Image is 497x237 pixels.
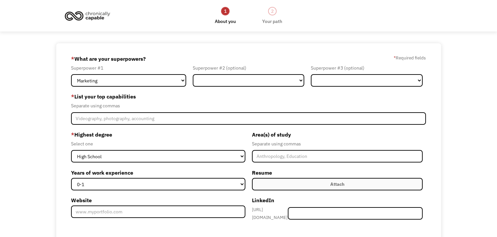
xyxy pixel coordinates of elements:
input: Videography, photography, accounting [71,112,426,125]
div: Separate using commas [71,102,426,110]
div: About you [215,17,236,25]
div: Superpower #1 [71,64,186,72]
label: Required fields [394,54,426,62]
label: LinkedIn [252,195,423,205]
div: Attach [330,180,344,188]
label: What are your superpowers? [71,54,146,64]
label: List your top capabilities [71,91,426,102]
a: 2Your path [262,6,282,25]
a: 1About you [215,6,236,25]
div: Superpower #3 (optional) [311,64,423,72]
label: Highest degree [71,129,245,140]
div: 1 [221,7,230,15]
div: Superpower #2 (optional) [193,64,305,72]
img: Chronically Capable logo [63,9,112,23]
label: Attach [252,178,423,190]
div: [URL][DOMAIN_NAME] [252,205,288,221]
input: www.myportfolio.com [71,205,245,218]
div: 2 [268,7,277,15]
div: Separate using commas [252,140,423,148]
label: Website [71,195,245,205]
label: Resume [252,167,423,178]
input: Anthropology, Education [252,150,423,162]
div: Your path [262,17,282,25]
div: Select one [71,140,245,148]
label: Years of work experience [71,167,245,178]
label: Area(s) of study [252,129,423,140]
